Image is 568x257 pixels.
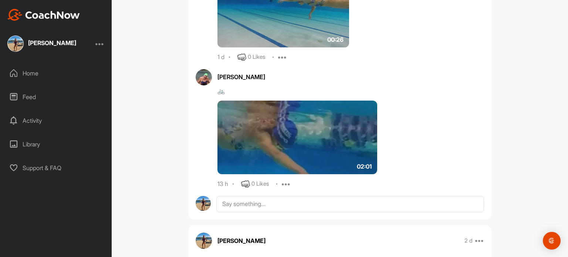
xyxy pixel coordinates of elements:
[196,196,211,211] img: avatar
[217,101,377,175] img: media
[4,159,108,177] div: Support & FAQ
[217,180,228,188] div: 13 h
[4,64,108,82] div: Home
[327,35,344,44] span: 00:26
[7,35,24,52] img: square_c90dd2db2c6dde391997b9130f91ce2d.jpg
[217,87,484,95] div: 🚲
[196,233,212,249] img: avatar
[4,88,108,106] div: Feed
[464,237,473,244] p: 2 d
[543,232,561,250] div: Open Intercom Messenger
[196,69,212,85] img: avatar
[251,180,269,188] div: 0 Likes
[28,40,76,46] div: [PERSON_NAME]
[217,54,224,61] div: 1 d
[357,162,372,171] span: 02:01
[4,111,108,130] div: Activity
[217,236,266,245] p: [PERSON_NAME]
[7,9,80,21] img: CoachNow
[4,135,108,153] div: Library
[217,72,484,81] div: [PERSON_NAME]
[248,53,265,61] div: 0 Likes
